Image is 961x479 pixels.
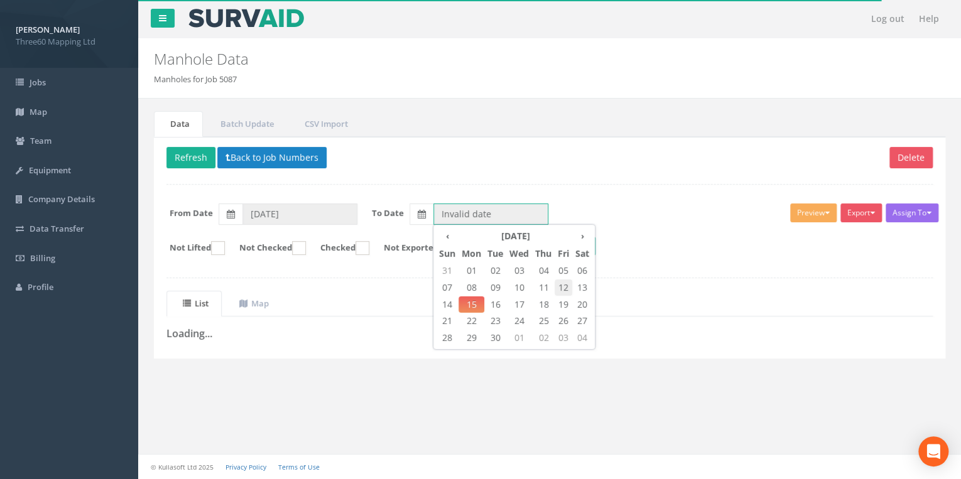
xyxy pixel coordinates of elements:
[16,24,80,35] strong: [PERSON_NAME]
[506,296,532,313] span: 17
[484,262,506,279] span: 02
[30,77,46,88] span: Jobs
[29,164,71,176] span: Equipment
[506,245,532,262] th: Wed
[223,291,282,316] a: Map
[436,279,459,296] span: 07
[484,330,506,346] span: 30
[484,245,506,262] th: Tue
[154,73,237,85] li: Manholes for Job 5087
[436,313,459,329] span: 21
[484,279,506,296] span: 09
[371,241,452,255] label: Not Exported
[889,147,933,168] button: Delete
[572,262,592,279] span: 06
[16,21,122,47] a: [PERSON_NAME] Three60 Mapping Ltd
[225,463,266,471] a: Privacy Policy
[459,296,484,313] span: 15
[204,111,287,137] a: Batch Update
[242,203,357,225] input: From Date
[532,330,555,346] span: 02
[30,106,47,117] span: Map
[555,279,572,296] span: 12
[459,262,484,279] span: 01
[170,207,213,219] label: From Date
[183,298,209,309] uib-tab-heading: List
[484,313,506,329] span: 23
[572,245,592,262] th: Sat
[459,279,484,296] span: 08
[532,245,555,262] th: Thu
[555,245,572,262] th: Fri
[436,245,459,262] th: Sun
[239,298,269,309] uib-tab-heading: Map
[572,227,592,245] th: ›
[506,313,532,329] span: 24
[555,262,572,279] span: 05
[572,330,592,346] span: 04
[157,241,225,255] label: Not Lifted
[436,330,459,346] span: 28
[372,207,404,219] label: To Date
[506,279,532,296] span: 10
[532,296,555,313] span: 18
[572,296,592,313] span: 20
[308,241,369,255] label: Checked
[30,135,52,146] span: Team
[506,330,532,346] span: 01
[436,296,459,313] span: 14
[555,330,572,346] span: 03
[217,147,327,168] button: Back to Job Numbers
[459,313,484,329] span: 22
[154,51,810,67] h2: Manhole Data
[840,203,882,222] button: Export
[555,313,572,329] span: 26
[572,279,592,296] span: 13
[459,245,484,262] th: Mon
[166,291,222,316] a: List
[918,436,948,466] div: Open Intercom Messenger
[16,36,122,48] span: Three60 Mapping Ltd
[532,279,555,296] span: 11
[433,203,548,225] input: To Date
[30,223,84,234] span: Data Transfer
[436,262,459,279] span: 31
[151,463,214,471] small: © Kullasoft Ltd 2025
[790,203,837,222] button: Preview
[436,227,459,245] th: ‹
[227,241,306,255] label: Not Checked
[28,281,53,293] span: Profile
[30,252,55,264] span: Billing
[886,203,938,222] button: Assign To
[459,330,484,346] span: 29
[532,262,555,279] span: 04
[154,111,203,137] a: Data
[572,313,592,329] span: 27
[278,463,320,471] a: Terms of Use
[166,328,933,340] h3: Loading...
[166,147,215,168] button: Refresh
[484,296,506,313] span: 16
[532,313,555,329] span: 25
[459,227,572,245] th: [DATE]
[506,262,532,279] span: 03
[288,111,361,137] a: CSV Import
[28,193,95,205] span: Company Details
[555,296,572,313] span: 19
